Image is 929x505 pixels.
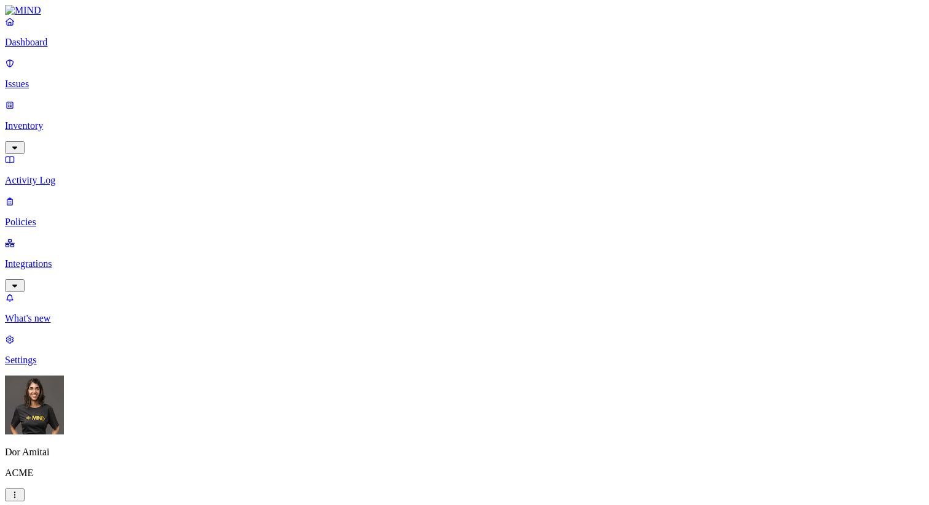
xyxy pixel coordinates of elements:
p: What's new [5,313,924,324]
p: Dor Amitai [5,447,924,458]
a: Settings [5,334,924,366]
p: Dashboard [5,37,924,48]
a: Integrations [5,237,924,290]
p: Inventory [5,120,924,131]
p: Integrations [5,258,924,269]
img: MIND [5,5,41,16]
a: MIND [5,5,924,16]
img: Dor Amitai [5,376,64,434]
p: Issues [5,79,924,90]
p: Settings [5,355,924,366]
p: Policies [5,217,924,228]
a: Activity Log [5,154,924,186]
p: Activity Log [5,175,924,186]
a: Issues [5,58,924,90]
a: Dashboard [5,16,924,48]
p: ACME [5,468,924,479]
a: Policies [5,196,924,228]
a: Inventory [5,99,924,152]
a: What's new [5,292,924,324]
